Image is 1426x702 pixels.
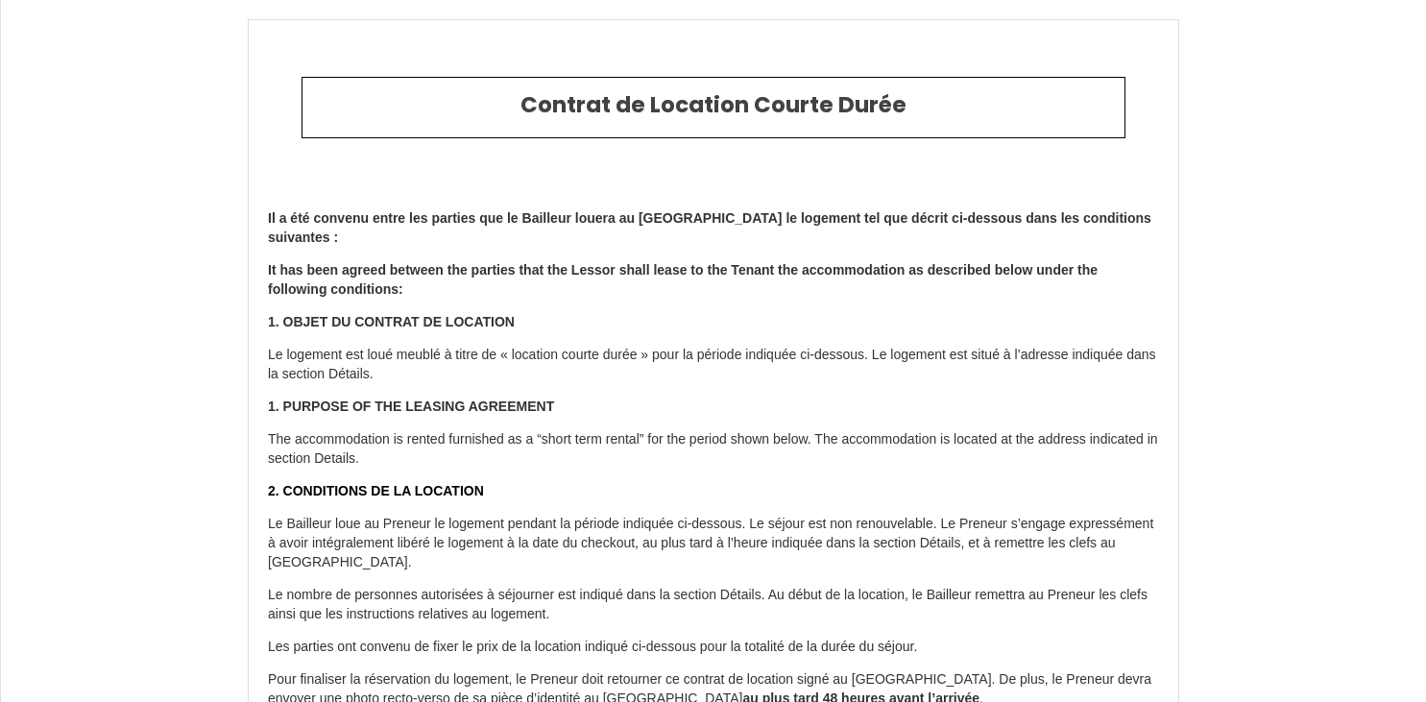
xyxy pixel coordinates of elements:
b: 1. OBJET DU CONTRAT DE LOCATION [268,314,515,329]
p: The accommodation is rented furnished as a “short term rental” for the period shown below. The ac... [268,430,1159,469]
p: Le Bailleur loue au Preneur le logement pendant la période indiquée ci-dessous. Le séjour est non... [268,515,1159,572]
b: 1. PURPOSE OF THE LEASING AGREEMENT [268,399,554,414]
b: 2. CONDITIONS DE LA LOCATION [268,483,484,498]
p: Le nombre de personnes autorisées à séjourner est indiqué dans la section Détails. Au début de la... [268,586,1159,624]
p: Le logement est loué meublé à titre de « location courte durée » pour la période indiquée ci-dess... [268,346,1159,384]
h2: Contrat de Location Courte Durée [317,92,1110,119]
p: Les parties ont convenu de fixer le prix de la location indiqué ci-dessous pour la totalité de la... [268,638,1159,657]
b: It has been agreed between the parties that the Lessor shall lease to the Tenant the accommodatio... [268,262,1098,297]
b: Il a été convenu entre les parties que le Bailleur louera au [GEOGRAPHIC_DATA] le logement tel qu... [268,210,1151,245]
